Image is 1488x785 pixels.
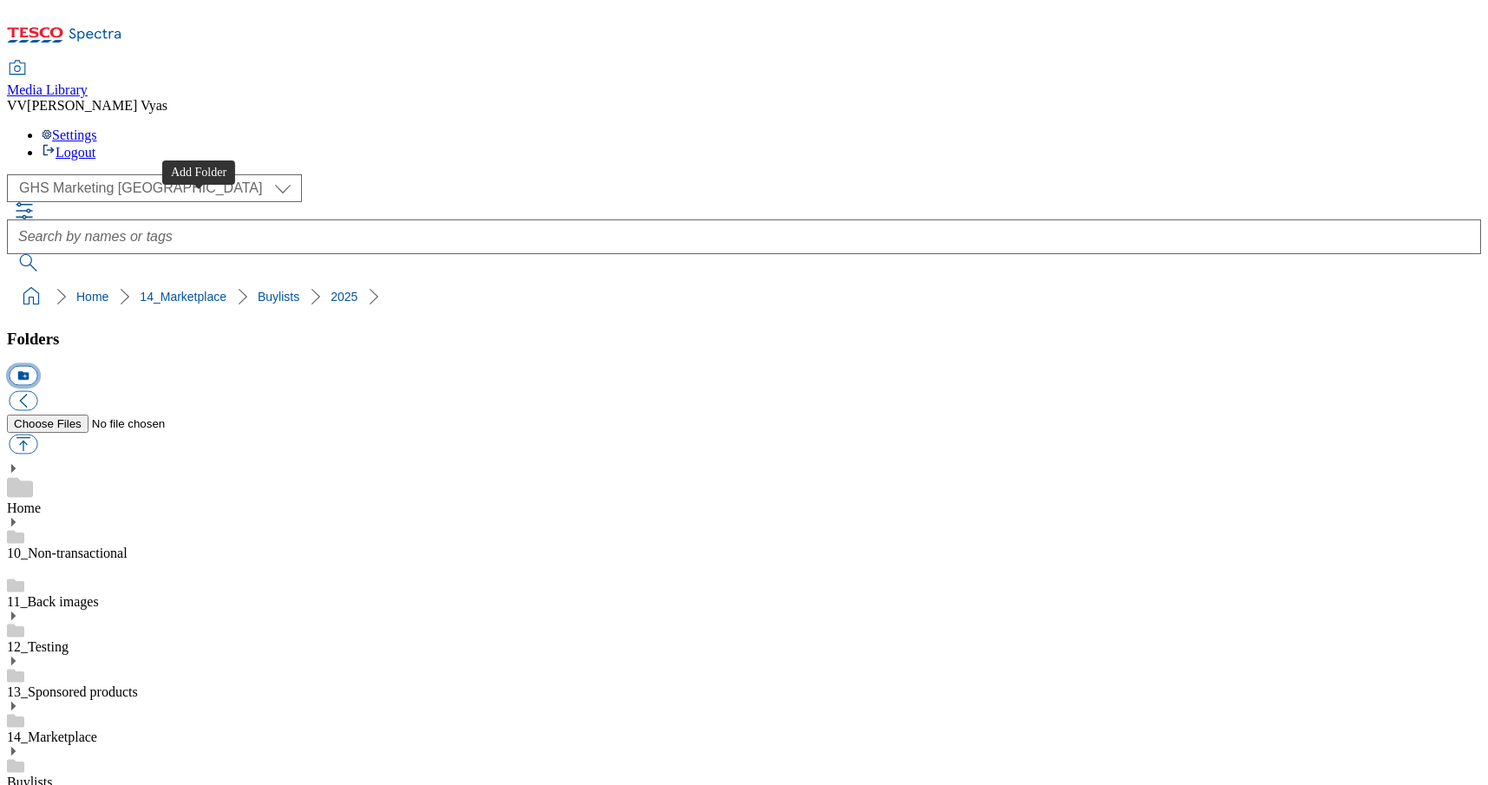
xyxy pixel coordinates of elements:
a: 11_Back images [7,594,99,609]
a: home [17,283,45,311]
input: Search by names or tags [7,219,1481,254]
h3: Folders [7,330,1481,349]
span: Media Library [7,82,88,97]
a: 14_Marketplace [7,729,97,744]
span: VV [7,98,27,113]
a: 14_Marketplace [140,290,226,304]
a: 12_Testing [7,639,69,654]
a: Buylists [258,290,299,304]
a: Settings [42,128,97,142]
a: Home [76,290,108,304]
a: 2025 [331,290,357,304]
a: Home [7,500,41,515]
a: 13_Sponsored products [7,684,138,699]
a: Logout [42,145,95,160]
nav: breadcrumb [7,280,1481,313]
a: Media Library [7,62,88,98]
a: 10_Non-transactional [7,546,128,560]
span: [PERSON_NAME] Vyas [27,98,167,113]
